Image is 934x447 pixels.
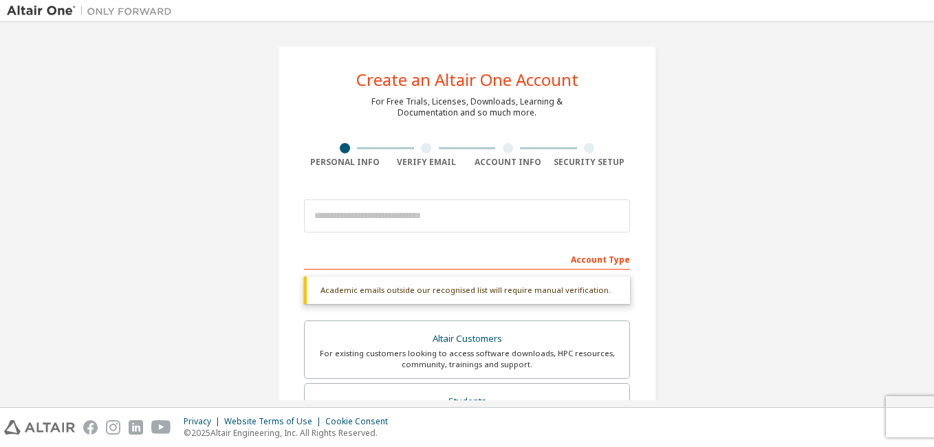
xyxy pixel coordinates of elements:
[106,420,120,435] img: instagram.svg
[184,427,396,439] p: © 2025 Altair Engineering, Inc. All Rights Reserved.
[356,72,578,88] div: Create an Altair One Account
[304,157,386,168] div: Personal Info
[467,157,549,168] div: Account Info
[304,276,630,304] div: Academic emails outside our recognised list will require manual verification.
[83,420,98,435] img: facebook.svg
[184,416,224,427] div: Privacy
[129,420,143,435] img: linkedin.svg
[224,416,325,427] div: Website Terms of Use
[371,96,563,118] div: For Free Trials, Licenses, Downloads, Learning & Documentation and so much more.
[313,348,621,370] div: For existing customers looking to access software downloads, HPC resources, community, trainings ...
[549,157,631,168] div: Security Setup
[7,4,179,18] img: Altair One
[151,420,171,435] img: youtube.svg
[304,248,630,270] div: Account Type
[4,420,75,435] img: altair_logo.svg
[325,416,396,427] div: Cookie Consent
[313,329,621,349] div: Altair Customers
[386,157,468,168] div: Verify Email
[313,392,621,411] div: Students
